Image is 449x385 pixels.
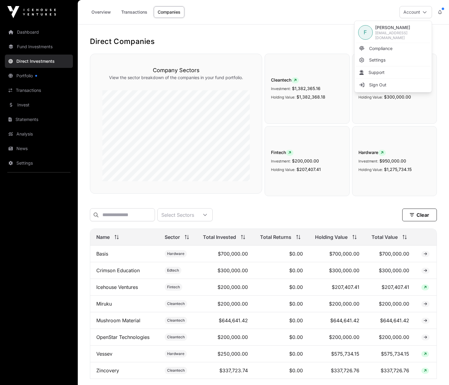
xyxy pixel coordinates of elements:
[399,6,432,18] button: Account
[315,233,348,241] span: Holding Value
[296,94,325,99] span: $1,382,368.18
[271,95,295,99] span: Holding Value:
[271,77,343,83] span: Cleantech
[167,351,184,356] span: Hardware
[5,127,73,141] a: Analysis
[365,262,415,279] td: $300,000.00
[254,246,309,262] td: $0.00
[260,233,291,241] span: Total Returns
[358,149,430,156] span: Hardware
[375,31,428,40] span: [EMAIL_ADDRESS][DOMAIN_NAME]
[197,329,254,346] td: $200,000.00
[358,167,383,172] span: Holding Value:
[158,209,198,221] div: Select Sectors
[271,149,343,156] span: Fintech
[167,301,185,306] span: Cleantech
[165,233,180,241] span: Sector
[292,86,320,91] span: $1,382,365.16
[102,75,250,81] p: View the sector breakdown of the companies in your fund portfolio.
[296,167,321,172] span: $207,407.41
[87,6,115,18] a: Overview
[309,262,365,279] td: $300,000.00
[358,95,383,99] span: Holding Value:
[365,329,415,346] td: $200,000.00
[254,329,309,346] td: $0.00
[96,351,112,357] a: Vessev
[419,356,449,385] div: チャットウィジェット
[5,98,73,112] a: Invest
[254,279,309,296] td: $0.00
[167,268,179,273] span: Edtech
[271,159,291,163] span: Investment:
[309,246,365,262] td: $700,000.00
[197,362,254,379] td: $337,723.74
[364,28,367,37] span: F
[96,334,149,340] a: OpenStar Technologies
[254,362,309,379] td: $0.00
[96,251,108,257] a: Basis
[254,346,309,362] td: $0.00
[96,233,110,241] span: Name
[254,312,309,329] td: $0.00
[309,346,365,362] td: $575,734.15
[197,312,254,329] td: $644,641.42
[203,233,236,241] span: Total Invested
[5,156,73,170] a: Settings
[309,296,365,312] td: $200,000.00
[5,142,73,155] a: News
[384,94,411,99] span: $300,000.00
[365,362,415,379] td: $337,726.76
[365,279,415,296] td: $207,407.41
[154,6,184,18] a: Companies
[167,368,185,373] span: Cleantech
[197,279,254,296] td: $200,000.00
[356,67,430,78] li: Support
[365,246,415,262] td: $700,000.00
[365,296,415,312] td: $200,000.00
[254,262,309,279] td: $0.00
[7,6,56,18] img: Icehouse Ventures Logo
[5,40,73,53] a: Fund Investments
[90,37,437,46] h1: Direct Companies
[96,284,138,290] a: Icehouse Ventures
[402,209,437,221] button: Clear
[5,84,73,97] a: Transactions
[309,312,365,329] td: $644,641.42
[375,25,428,31] span: [PERSON_NAME]
[365,312,415,329] td: $644,641.42
[5,25,73,39] a: Dashboard
[197,296,254,312] td: $200,000.00
[167,251,184,256] span: Hardware
[369,82,386,88] span: Sign Out
[309,329,365,346] td: $200,000.00
[117,6,151,18] a: Transactions
[167,318,185,323] span: Cleantech
[96,367,119,373] a: Zincovery
[384,167,412,172] span: $1,275,734.15
[167,335,185,340] span: Cleantech
[369,45,392,52] span: Compliance
[96,317,140,323] a: Mushroom Material
[271,86,291,91] span: Investment:
[356,55,430,65] a: Settings
[167,285,180,290] span: Fintech
[379,158,406,163] span: $950,000.00
[372,233,398,241] span: Total Value
[356,43,430,54] a: Compliance
[197,246,254,262] td: $700,000.00
[356,79,430,90] li: Sign Out
[292,158,319,163] span: $200,000.00
[5,113,73,126] a: Statements
[309,279,365,296] td: $207,407.41
[365,346,415,362] td: $575,734.15
[197,262,254,279] td: $300,000.00
[358,159,378,163] span: Investment:
[5,69,73,82] a: Portfolio
[197,346,254,362] td: $250,000.00
[5,55,73,68] a: Direct Investments
[309,362,365,379] td: $337,726.76
[254,296,309,312] td: $0.00
[368,69,385,75] span: Support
